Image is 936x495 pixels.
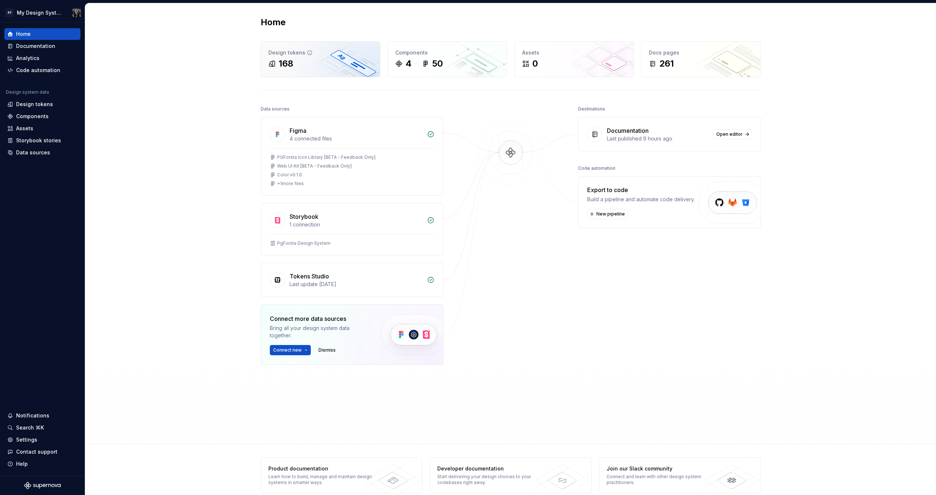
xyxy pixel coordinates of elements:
div: Learn how to build, manage and maintain design systems in smarter ways. [268,474,375,485]
span: Connect new [273,347,302,353]
a: Join our Slack communityConnect and learn with other design system practitioners. [599,457,761,493]
a: Storybook stories [4,135,80,146]
div: Code automation [578,163,615,173]
a: Figma4 connected filesPGForsta Icon Library [BETA - Feedback Only]Web UI Kit [BETA - Feedback Onl... [261,117,444,196]
div: Bring all your design system data together. [270,325,369,339]
div: Storybook stories [16,137,61,144]
div: Start delivering your design choices to your codebases right away. [437,474,544,485]
div: Figma [290,126,306,135]
a: Documentation [4,40,80,52]
div: Join our Slack community [607,465,713,472]
span: Dismiss [318,347,336,353]
div: Last published 9 hours ago [607,135,709,142]
h2: Home [261,16,286,28]
div: Documentation [16,42,55,50]
div: + 1 more files [277,181,304,187]
div: Data sources [16,149,50,156]
a: Code automation [4,64,80,76]
img: Jake Carter [72,8,81,17]
a: Tokens StudioLast update [DATE] [261,263,444,297]
a: Settings [4,434,80,446]
a: Data sources [4,147,80,158]
div: Developer documentation [437,465,544,472]
button: Help [4,458,80,470]
a: Developer documentationStart delivering your design choices to your codebases right away. [430,457,592,493]
div: Code automation [16,67,60,74]
div: 0 [532,58,538,70]
div: Web UI Kit [BETA - Feedback Only] [277,163,352,169]
a: Analytics [4,52,80,64]
div: 50 [432,58,443,70]
div: 261 [659,58,674,70]
div: Components [395,49,499,56]
div: Assets [16,125,33,132]
a: Docs pages261 [641,41,761,77]
a: Assets0 [514,41,634,77]
svg: Supernova Logo [24,482,61,489]
a: Components450 [388,41,507,77]
a: Open editor [713,129,752,139]
div: Analytics [16,55,39,62]
div: Home [16,30,31,38]
a: Product documentationLearn how to build, manage and maintain design systems in smarter ways. [261,457,423,493]
div: Settings [16,436,37,443]
div: Storybook [290,212,318,221]
span: Open editor [716,131,743,137]
div: Data sources [261,104,290,114]
div: 4 connected files [290,135,423,142]
button: Contact support [4,446,80,458]
div: 1 connection [290,221,423,228]
a: Design tokens [4,98,80,110]
div: 4 [405,58,412,70]
button: Notifications [4,410,80,421]
div: Contact support [16,448,57,455]
a: Home [4,28,80,40]
div: Components [16,113,49,120]
div: Docs pages [649,49,753,56]
div: Design tokens [16,101,53,108]
a: Assets [4,123,80,134]
div: Documentation [607,126,649,135]
div: Search ⌘K [16,424,44,431]
div: Connect more data sources [270,314,369,323]
button: PFMy Design SystemJake Carter [1,5,83,20]
div: 168 [279,58,293,70]
a: Design tokens168 [261,41,380,77]
button: New pipeline [587,209,628,219]
button: Connect new [270,345,311,355]
div: Notifications [16,412,49,419]
div: Last update [DATE] [290,281,423,288]
div: Destinations [578,104,605,114]
a: Storybook1 connectionPgForsta Design System [261,203,444,255]
div: My Design System [17,9,64,16]
span: New pipeline [596,211,625,217]
div: Color v0.1.0 [277,172,302,178]
div: PGForsta Icon Library [BETA - Feedback Only] [277,154,375,160]
div: Design system data [6,89,49,95]
button: Search ⌘K [4,422,80,434]
div: Build a pipeline and automate code delivery. [587,196,695,203]
div: Design tokens [268,49,373,56]
div: Export to code [587,185,695,194]
div: Connect and learn with other design system practitioners. [607,474,713,485]
div: PgForsta Design System [277,240,331,246]
div: Product documentation [268,465,375,472]
a: Components [4,110,80,122]
div: Tokens Studio [290,272,329,281]
button: Dismiss [315,345,339,355]
div: Assets [522,49,626,56]
div: Help [16,460,28,468]
div: PF [5,8,14,17]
